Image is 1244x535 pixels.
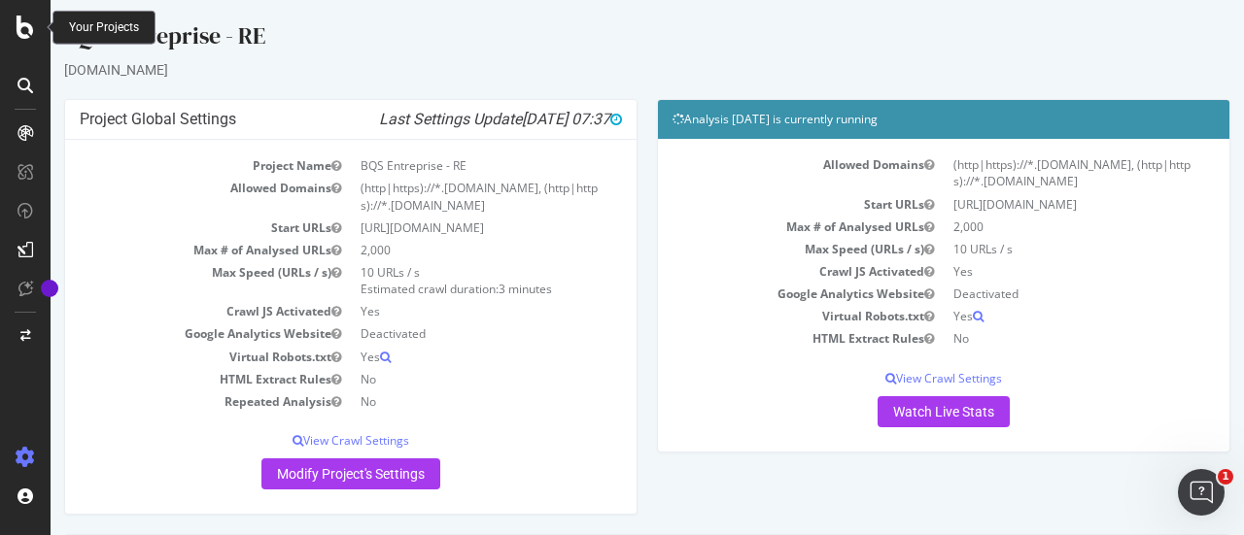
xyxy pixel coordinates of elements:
[893,216,1164,238] td: 2,000
[29,239,300,261] td: Max # of Analysed URLs
[893,305,1164,327] td: Yes
[69,19,139,36] div: Your Projects
[29,110,571,129] h4: Project Global Settings
[1218,469,1233,485] span: 1
[622,305,893,327] td: Virtual Robots.txt
[29,217,300,239] td: Start URLs
[893,260,1164,283] td: Yes
[300,177,571,216] td: (http|https)://*.[DOMAIN_NAME], (http|https)://*.[DOMAIN_NAME]
[300,154,571,177] td: BQS Entreprise - RE
[622,110,1164,129] h4: Analysis [DATE] is currently running
[29,177,300,216] td: Allowed Domains
[622,327,893,350] td: HTML Extract Rules
[211,458,390,489] a: Modify Project's Settings
[300,300,571,322] td: Yes
[41,280,58,297] div: Tooltip anchor
[300,390,571,413] td: No
[328,110,571,129] i: Last Settings Update
[29,346,300,368] td: Virtual Robots.txt
[29,300,300,322] td: Crawl JS Activated
[300,322,571,345] td: Deactivated
[622,283,893,305] td: Google Analytics Website
[1178,469,1225,516] iframe: Intercom live chat
[893,283,1164,305] td: Deactivated
[827,396,959,427] a: Watch Live Stats
[893,153,1164,192] td: (http|https)://*.[DOMAIN_NAME], (http|https)://*.[DOMAIN_NAME]
[622,193,893,216] td: Start URLs
[29,322,300,345] td: Google Analytics Website
[622,260,893,283] td: Crawl JS Activated
[448,281,501,297] span: 3 minutes
[29,154,300,177] td: Project Name
[29,261,300,300] td: Max Speed (URLs / s)
[622,216,893,238] td: Max # of Analysed URLs
[300,346,571,368] td: Yes
[893,193,1164,216] td: [URL][DOMAIN_NAME]
[622,153,893,192] td: Allowed Domains
[29,368,300,390] td: HTML Extract Rules
[300,217,571,239] td: [URL][DOMAIN_NAME]
[622,238,893,260] td: Max Speed (URLs / s)
[622,370,1164,386] p: View Crawl Settings
[14,19,1180,60] div: BQS Entreprise - RE
[893,327,1164,350] td: No
[893,238,1164,260] td: 10 URLs / s
[29,390,300,413] td: Repeated Analysis
[29,432,571,449] p: View Crawl Settings
[14,60,1180,80] div: [DOMAIN_NAME]
[300,239,571,261] td: 2,000
[300,261,571,300] td: 10 URLs / s Estimated crawl duration:
[471,110,571,128] span: [DATE] 07:37
[300,368,571,390] td: No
